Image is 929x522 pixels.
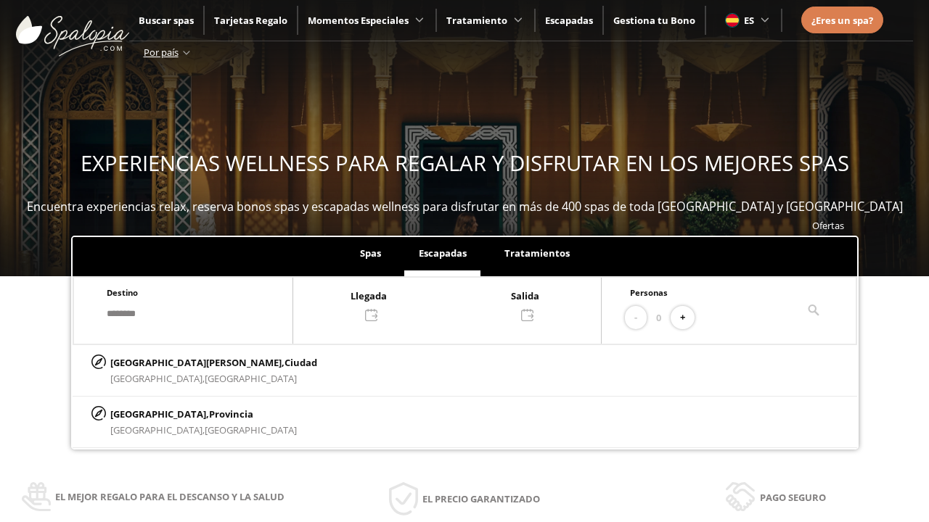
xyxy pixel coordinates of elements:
[110,355,317,370] p: [GEOGRAPHIC_DATA][PERSON_NAME],
[625,306,647,330] button: -
[214,14,287,27] a: Tarjetas Regalo
[285,356,317,369] span: Ciudad
[110,372,205,385] span: [GEOGRAPHIC_DATA],
[630,287,668,298] span: Personas
[110,423,205,436] span: [GEOGRAPHIC_DATA],
[205,423,297,436] span: [GEOGRAPHIC_DATA]
[811,14,873,27] span: ¿Eres un spa?
[656,310,661,326] span: 0
[55,489,285,505] span: El mejor regalo para el descanso y la salud
[110,406,297,422] p: [GEOGRAPHIC_DATA],
[504,246,570,260] span: Tratamientos
[811,12,873,28] a: ¿Eres un spa?
[144,46,179,59] span: Por país
[613,14,695,27] a: Gestiona tu Bono
[209,407,253,420] span: Provincia
[27,199,903,215] span: Encuentra experiencias relax, reserva bonos spas y escapadas wellness para disfrutar en más de 40...
[545,14,593,27] a: Escapadas
[205,372,297,385] span: [GEOGRAPHIC_DATA]
[760,489,826,505] span: Pago seguro
[139,14,194,27] a: Buscar spas
[81,149,849,178] span: EXPERIENCIAS WELLNESS PARA REGALAR Y DISFRUTAR EN LOS MEJORES SPAS
[419,246,467,260] span: Escapadas
[16,1,129,57] img: ImgLogoSpalopia.BvClDcEz.svg
[671,306,695,330] button: +
[812,219,844,232] a: Ofertas
[107,287,138,298] span: Destino
[422,491,540,507] span: El precio garantizado
[360,246,381,260] span: Spas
